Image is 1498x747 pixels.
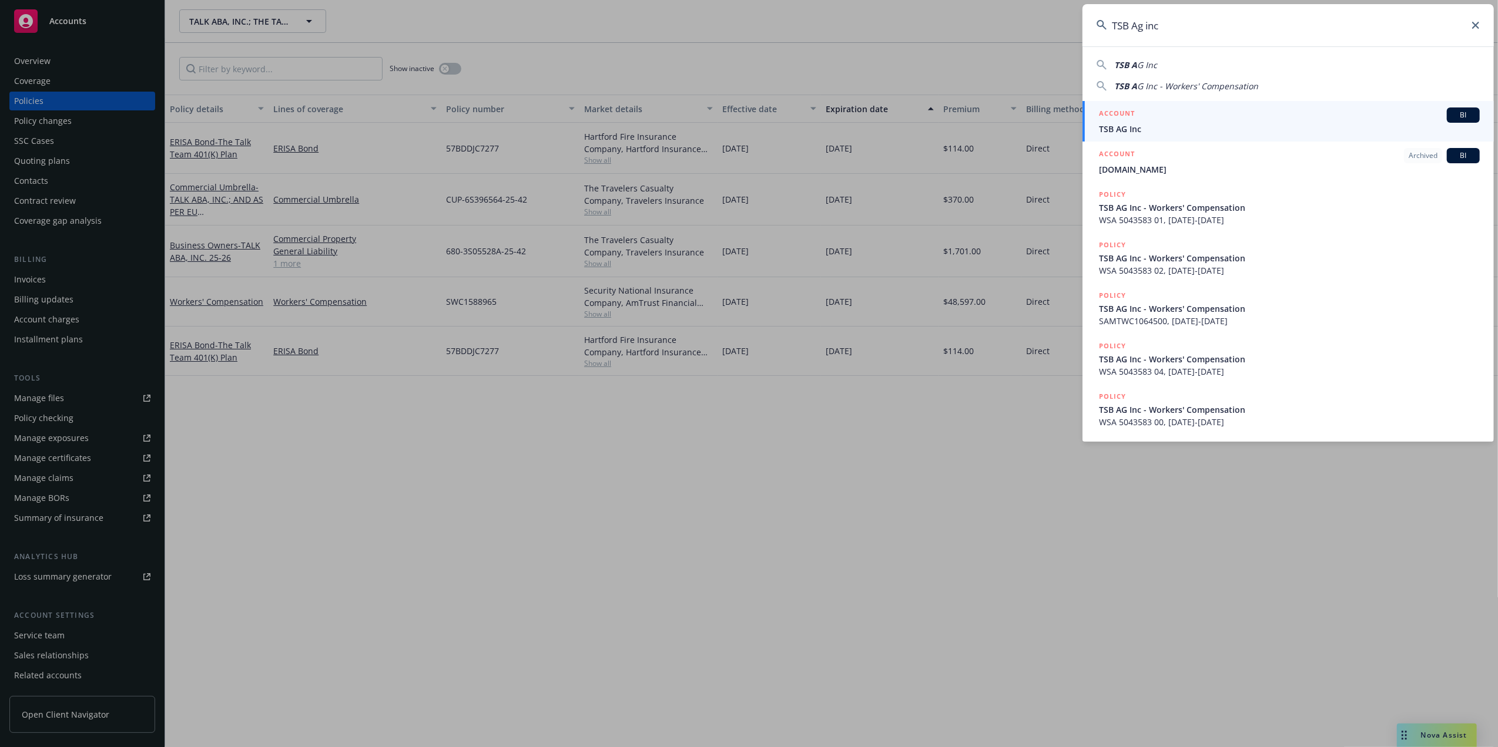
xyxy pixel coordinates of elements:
[1099,315,1480,327] span: SAMTWC1064500, [DATE]-[DATE]
[1114,59,1137,70] span: TSB A
[1137,59,1157,70] span: G Inc
[1099,214,1480,226] span: WSA 5043583 01, [DATE]-[DATE]
[1099,252,1480,264] span: TSB AG Inc - Workers' Compensation
[1099,340,1126,352] h5: POLICY
[1083,182,1494,233] a: POLICYTSB AG Inc - Workers' CompensationWSA 5043583 01, [DATE]-[DATE]
[1099,391,1126,402] h5: POLICY
[1114,80,1137,92] span: TSB A
[1452,150,1475,161] span: BI
[1099,107,1135,122] h5: ACCOUNT
[1083,142,1494,182] a: ACCOUNTArchivedBI[DOMAIN_NAME]
[1452,110,1475,120] span: BI
[1099,416,1480,428] span: WSA 5043583 00, [DATE]-[DATE]
[1409,150,1437,161] span: Archived
[1137,80,1258,92] span: G Inc - Workers' Compensation
[1083,233,1494,283] a: POLICYTSB AG Inc - Workers' CompensationWSA 5043583 02, [DATE]-[DATE]
[1083,384,1494,435] a: POLICYTSB AG Inc - Workers' CompensationWSA 5043583 00, [DATE]-[DATE]
[1099,290,1126,301] h5: POLICY
[1099,264,1480,277] span: WSA 5043583 02, [DATE]-[DATE]
[1083,283,1494,334] a: POLICYTSB AG Inc - Workers' CompensationSAMTWC1064500, [DATE]-[DATE]
[1099,353,1480,365] span: TSB AG Inc - Workers' Compensation
[1099,123,1480,135] span: TSB AG Inc
[1083,334,1494,384] a: POLICYTSB AG Inc - Workers' CompensationWSA 5043583 04, [DATE]-[DATE]
[1099,302,1480,315] span: TSB AG Inc - Workers' Compensation
[1099,201,1480,214] span: TSB AG Inc - Workers' Compensation
[1083,4,1494,46] input: Search...
[1099,189,1126,200] h5: POLICY
[1099,365,1480,378] span: WSA 5043583 04, [DATE]-[DATE]
[1099,163,1480,176] span: [DOMAIN_NAME]
[1099,403,1480,416] span: TSB AG Inc - Workers' Compensation
[1099,239,1126,251] h5: POLICY
[1083,101,1494,142] a: ACCOUNTBITSB AG Inc
[1099,148,1135,162] h5: ACCOUNT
